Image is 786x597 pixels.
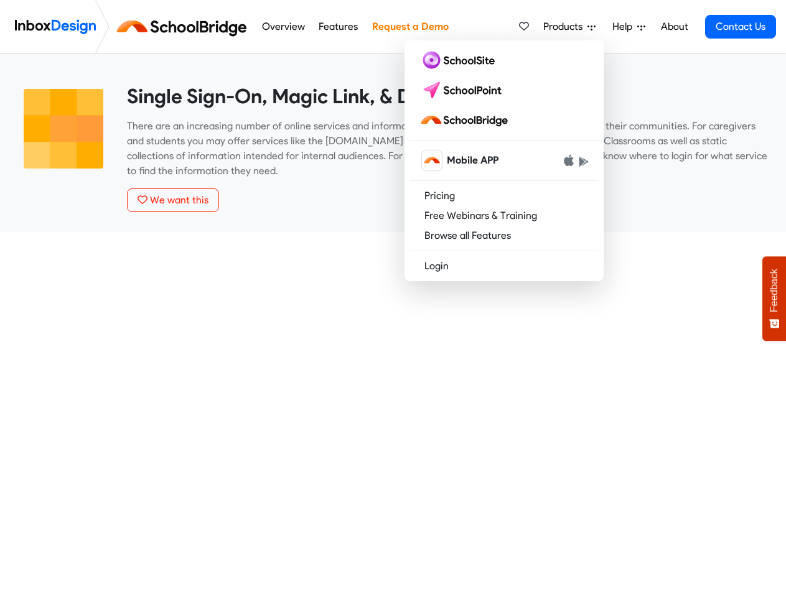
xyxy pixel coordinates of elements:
[127,119,767,178] p: There are an increasing number of online services and information sources that schools need to sh...
[657,14,691,39] a: About
[422,150,442,170] img: schoolbridge icon
[705,15,776,39] a: Contact Us
[769,269,780,312] span: Feedback
[409,206,599,226] a: Free Webinars & Training
[409,146,599,175] a: schoolbridge icon Mobile APP
[19,84,108,174] img: 2022_01_13_icon_grid.svg
[607,14,650,39] a: Help
[543,19,587,34] span: Products
[115,12,255,42] img: schoolbridge logo
[405,40,604,281] div: Products
[150,194,208,206] span: We want this
[409,186,599,206] a: Pricing
[538,14,601,39] a: Products
[127,84,767,109] heading: Single Sign-On, Magic Link, & Dashboards
[419,80,507,100] img: schoolpoint logo
[419,110,513,130] img: schoolbridge logo
[127,188,219,212] button: We want this
[409,256,599,276] a: Login
[258,14,308,39] a: Overview
[447,153,498,168] span: Mobile APP
[762,256,786,341] button: Feedback - Show survey
[409,226,599,246] a: Browse all Features
[612,19,637,34] span: Help
[316,14,362,39] a: Features
[419,50,500,70] img: schoolsite logo
[368,14,452,39] a: Request a Demo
